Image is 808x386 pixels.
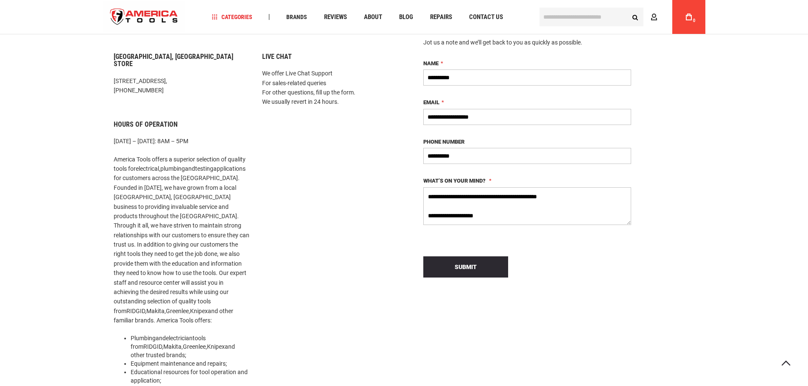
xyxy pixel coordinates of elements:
a: Repairs [426,11,456,23]
a: testing [195,165,213,172]
a: Makita [163,343,182,350]
a: Categories [208,11,256,23]
li: and tools from , , , and other trusted brands; [131,334,249,359]
span: Categories [212,14,252,20]
h6: Hours of Operation [114,121,249,128]
img: America Tools [103,1,185,33]
a: Knipex [190,308,208,314]
a: store logo [103,1,185,33]
span: Reviews [324,14,347,20]
span: Brands [286,14,307,20]
span: Contact Us [469,14,503,20]
a: plumbing [160,165,185,172]
span: What’s on your mind? [423,178,486,184]
a: electrical [136,165,159,172]
p: America Tools offers a superior selection of quality tools for , and applications for customers a... [114,155,249,325]
p: [DATE] – [DATE]: 8AM – 5PM [114,136,249,146]
span: About [364,14,382,20]
h6: Live Chat [262,53,398,61]
iframe: LiveChat chat widget [642,83,808,386]
a: Greenlee [183,343,206,350]
a: Blog [395,11,417,23]
a: Equipment maintenance and repairs [131,360,226,367]
span: Name [423,60,439,67]
a: RIDGID [143,343,162,350]
div: Jot us a note and we’ll get back to you as quickly as possible. [423,38,631,47]
a: Reviews [320,11,351,23]
a: Brands [282,11,311,23]
span: Phone Number [423,139,464,145]
a: Greenlee [166,308,189,314]
a: Contact Us [465,11,507,23]
p: [STREET_ADDRESS], [PHONE_NUMBER] [114,76,249,95]
a: Plumbing [131,335,156,342]
a: electrician [166,335,193,342]
a: About [360,11,386,23]
span: Email [423,99,439,106]
button: Submit [423,256,508,278]
h6: [GEOGRAPHIC_DATA], [GEOGRAPHIC_DATA] Store [114,53,249,68]
li: Educational resources for tool operation and application; [131,368,249,385]
a: Knipex [207,343,225,350]
li: ; [131,359,249,368]
span: Submit [455,264,477,270]
a: RIDGID [126,308,145,314]
p: We offer Live Chat Support For sales-related queries For other questions, fill up the form. We us... [262,69,398,107]
span: Repairs [430,14,452,20]
span: Blog [399,14,413,20]
button: Search [627,9,643,25]
a: Makita [146,308,165,314]
span: 0 [693,18,696,23]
